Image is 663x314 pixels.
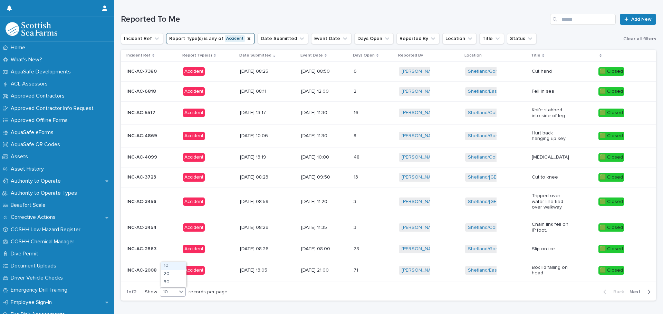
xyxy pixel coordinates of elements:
[301,69,339,74] p: [DATE] 08:50
[468,199,537,205] a: Shetland/[GEOGRAPHIC_DATA]
[402,89,439,94] a: [PERSON_NAME]
[598,197,624,206] div: 🟩 Closed
[468,174,537,180] a: Shetland/[GEOGRAPHIC_DATA]
[126,132,158,139] p: INC-AC-4869
[598,87,624,96] div: 🟩 Closed
[121,167,656,187] tr: INC-AC-3723INC-AC-3723 Accident[DATE] 08:23[DATE] 09:501313 [PERSON_NAME] Shetland/[GEOGRAPHIC_DA...
[598,153,624,162] div: 🟩 Closed
[301,154,339,160] p: [DATE] 10:00
[8,299,57,306] p: Employee Sign-In
[479,33,504,44] button: Title
[240,199,278,205] p: [DATE] 08:59
[354,33,394,44] button: Days Open
[623,37,656,41] span: Clear all filters
[301,246,339,252] p: [DATE] 08:00
[8,81,53,87] p: ACL Assessors
[121,124,656,148] tr: INC-AC-4869INC-AC-4869 Accident[DATE] 10:06[DATE] 11:3088 [PERSON_NAME] Shetland/Gonfirth Shoreba...
[354,132,358,139] p: 8
[402,154,439,160] a: [PERSON_NAME]
[126,109,157,116] p: INC-AC-5517
[8,141,66,148] p: AquaSafe QR Codes
[621,34,656,44] button: Clear all filters
[8,178,66,184] p: Authority to Operate
[301,225,339,231] p: [DATE] 11:35
[258,33,308,44] button: Date Submitted
[183,245,205,253] div: Accident
[8,239,80,245] p: COSHH Chemical Manager
[301,174,339,180] p: [DATE] 09:50
[183,173,205,182] div: Accident
[598,289,627,295] button: Back
[531,52,540,59] p: Title
[402,246,439,252] a: [PERSON_NAME]
[301,199,339,205] p: [DATE] 11:20
[126,153,158,160] p: INC-AC-4099
[8,251,44,257] p: Dive Permit
[8,69,76,75] p: AquaSafe Developments
[8,117,73,124] p: Approved Offline Forms
[402,199,439,205] a: [PERSON_NAME]
[402,174,439,180] a: [PERSON_NAME]
[8,105,99,112] p: Approved Contractor Info Request
[183,109,205,117] div: Accident
[598,173,624,182] div: 🟩 Closed
[126,266,158,273] p: INC-AC-2008
[468,133,533,139] a: Shetland/Gonfirth Shorebase
[183,266,205,275] div: Accident
[8,214,61,221] p: Corrective Actions
[468,225,511,231] a: Shetland/Coledeep
[121,82,656,102] tr: INC-AC-6818INC-AC-6818 Accident[DATE] 08:11[DATE] 12:0022 [PERSON_NAME] Shetland/East of Papa Lit...
[240,110,278,116] p: [DATE] 13:17
[301,110,339,116] p: [DATE] 11:30
[8,93,70,99] p: Approved Contractors
[532,246,570,252] p: Slip on ice
[126,173,157,180] p: INC-AC-3723
[121,239,656,259] tr: INC-AC-2863INC-AC-2863 Accident[DATE] 08:26[DATE] 08:002828 [PERSON_NAME] Shetland/Gonfirth Shore...
[468,267,528,273] a: Shetland/East of Papa Little
[160,288,177,296] div: 10
[402,110,439,116] a: [PERSON_NAME]
[598,245,624,253] div: 🟩 Closed
[183,153,205,162] div: Accident
[468,69,533,74] a: Shetland/Gonfirth Shorebase
[354,173,359,180] p: 13
[126,197,158,205] p: INC-AC-3456
[121,259,656,282] tr: INC-AC-2008INC-AC-2008 Accident[DATE] 13:05[DATE] 21:007171 [PERSON_NAME] Shetland/East of Papa L...
[8,190,83,196] p: Authority to Operate Types
[240,225,278,231] p: [DATE] 08:29
[183,87,205,96] div: Accident
[532,193,570,210] p: Tripped over water line tied over walkway.
[464,52,482,59] p: Location
[354,153,361,160] p: 48
[161,278,186,287] div: 30
[353,52,375,59] p: Days Open
[121,101,656,124] tr: INC-AC-5517INC-AC-5517 Accident[DATE] 13:17[DATE] 11:301616 [PERSON_NAME] Shetland/Coledeep Knife...
[240,174,278,180] p: [DATE] 08:23
[121,187,656,216] tr: INC-AC-3456INC-AC-3456 Accident[DATE] 08:59[DATE] 11:2033 [PERSON_NAME] Shetland/[GEOGRAPHIC_DATA...
[598,109,624,117] div: 🟩 Closed
[161,270,186,278] div: 20
[182,52,212,59] p: Report Type(s)
[126,87,157,94] p: INC-AC-6818
[8,44,31,51] p: Home
[301,267,339,273] p: [DATE] 21:00
[468,110,511,116] a: Shetland/Coledeep
[402,69,439,74] a: [PERSON_NAME]
[8,287,73,293] p: Emergency Drill Training
[532,107,570,119] p: Knife stabbed into side of leg
[121,284,142,301] p: 1 of 2
[354,197,358,205] p: 3
[240,89,278,94] p: [DATE] 08:11
[532,174,570,180] p: Cut to knee
[598,132,624,140] div: 🟩 Closed
[8,57,48,63] p: What's New?
[183,132,205,140] div: Accident
[402,133,439,139] a: [PERSON_NAME]
[8,263,62,269] p: Document Uploads
[121,148,656,168] tr: INC-AC-4099INC-AC-4099 Accident[DATE] 13:19[DATE] 10:004848 [PERSON_NAME] Shetland/Coledeep [MEDI...
[550,14,616,25] input: Search
[126,245,158,252] p: INC-AC-2863
[532,69,570,74] p: Cut hand
[402,225,439,231] a: [PERSON_NAME]
[6,22,57,36] img: bPIBxiqnSb2ggTQWdOVV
